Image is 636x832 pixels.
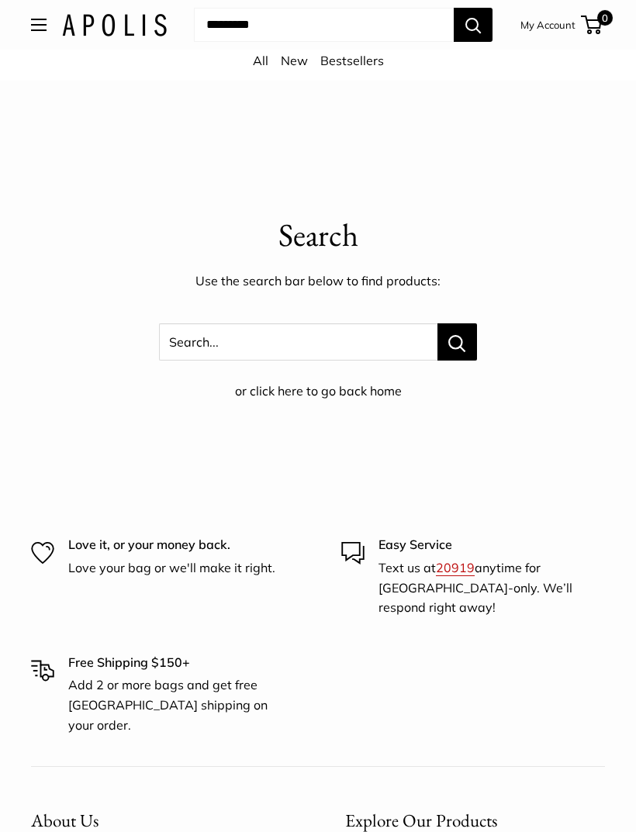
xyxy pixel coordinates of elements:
p: Free Shipping $150+ [68,653,279,673]
span: About Us [31,809,99,832]
a: or click here to go back home [235,383,402,399]
img: Apolis [62,14,167,36]
span: 0 [597,10,613,26]
p: Search [31,212,605,258]
button: Open menu [31,19,47,31]
p: Use the search bar below to find products: [31,270,605,293]
p: Easy Service [378,535,589,555]
span: Explore Our Products [345,809,497,832]
p: Add 2 or more bags and get free [GEOGRAPHIC_DATA] shipping on your order. [68,675,279,735]
p: Love your bag or we'll make it right. [68,558,275,578]
a: All [253,53,268,68]
a: 0 [582,16,602,34]
button: Search [454,8,493,42]
a: 20919 [436,560,475,575]
a: New [281,53,308,68]
a: My Account [520,16,576,34]
button: Search... [437,323,477,361]
a: Bestsellers [320,53,384,68]
p: Text us at anytime for [GEOGRAPHIC_DATA]-only. We’ll respond right away! [378,558,589,618]
p: Love it, or your money back. [68,535,275,555]
input: Search... [194,8,454,42]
